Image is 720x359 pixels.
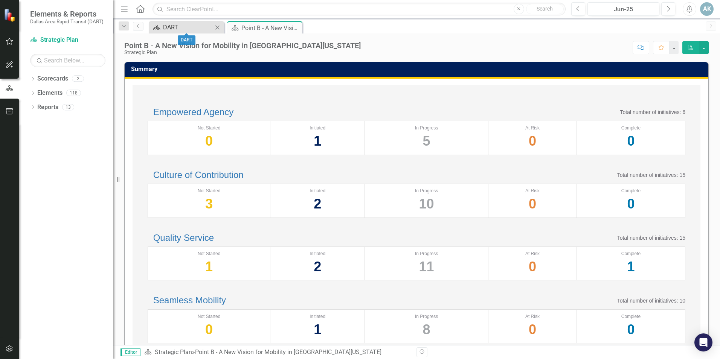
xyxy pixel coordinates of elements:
[274,188,361,194] div: Initiated
[492,313,573,320] div: At Risk
[274,194,361,213] div: 2
[124,41,361,50] div: Point B - A New Vision for Mobility in [GEOGRAPHIC_DATA][US_STATE]
[152,313,266,320] div: Not Started
[590,5,657,14] div: Jun-25
[369,313,484,320] div: In Progress
[369,131,484,151] div: 5
[72,76,84,82] div: 2
[369,194,484,213] div: 10
[274,313,361,320] div: Initiated
[274,257,361,276] div: 2
[617,297,685,304] p: Total number of initiatives: 10
[152,257,266,276] div: 1
[163,23,213,32] div: DART
[155,348,192,356] a: Strategic Plan
[153,3,566,16] input: Search ClearPoint...
[369,188,484,194] div: In Progress
[30,18,104,24] small: Dallas Area Rapid Transit (DART)
[581,251,681,257] div: Complete
[581,188,681,194] div: Complete
[700,2,714,16] button: AK
[694,333,712,351] div: Open Intercom Messenger
[153,170,244,180] a: Culture of Contribution
[492,320,573,339] div: 0
[153,233,214,243] a: Quality Service
[369,125,484,131] div: In Progress
[369,320,484,339] div: 8
[152,131,266,151] div: 0
[537,6,553,12] span: Search
[241,23,301,33] div: Point B - A New Vision for Mobility in [GEOGRAPHIC_DATA][US_STATE]
[581,131,681,151] div: 0
[369,251,484,257] div: In Progress
[274,131,361,151] div: 1
[274,251,361,257] div: Initiated
[30,36,105,44] a: Strategic Plan
[62,104,74,110] div: 13
[151,23,213,32] a: DART
[37,89,63,97] a: Elements
[30,9,104,18] span: Elements & Reports
[131,66,705,73] h3: Summary
[492,257,573,276] div: 0
[121,348,140,356] span: Editor
[581,194,681,213] div: 0
[195,348,381,356] div: Point B - A New Vision for Mobility in [GEOGRAPHIC_DATA][US_STATE]
[581,125,681,131] div: Complete
[581,257,681,276] div: 1
[4,9,17,22] img: ClearPoint Strategy
[66,90,81,96] div: 118
[617,171,685,179] p: Total number of initiatives: 15
[152,194,266,213] div: 3
[526,4,564,14] button: Search
[492,131,573,151] div: 0
[153,107,233,117] a: Empowered Agency
[178,35,195,45] div: DART
[581,320,681,339] div: 0
[152,188,266,194] div: Not Started
[492,188,573,194] div: At Risk
[152,125,266,131] div: Not Started
[124,50,361,55] div: Strategic Plan
[492,125,573,131] div: At Risk
[37,75,68,83] a: Scorecards
[620,108,685,116] p: Total number of initiatives: 6
[152,251,266,257] div: Not Started
[492,251,573,257] div: At Risk
[144,348,411,357] div: »
[152,320,266,339] div: 0
[492,194,573,213] div: 0
[30,54,105,67] input: Search Below...
[587,2,659,16] button: Jun-25
[581,313,681,320] div: Complete
[153,295,226,305] a: Seamless Mobility
[274,125,361,131] div: Initiated
[274,320,361,339] div: 1
[369,257,484,276] div: 11
[617,234,685,242] p: Total number of initiatives: 15
[37,103,58,112] a: Reports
